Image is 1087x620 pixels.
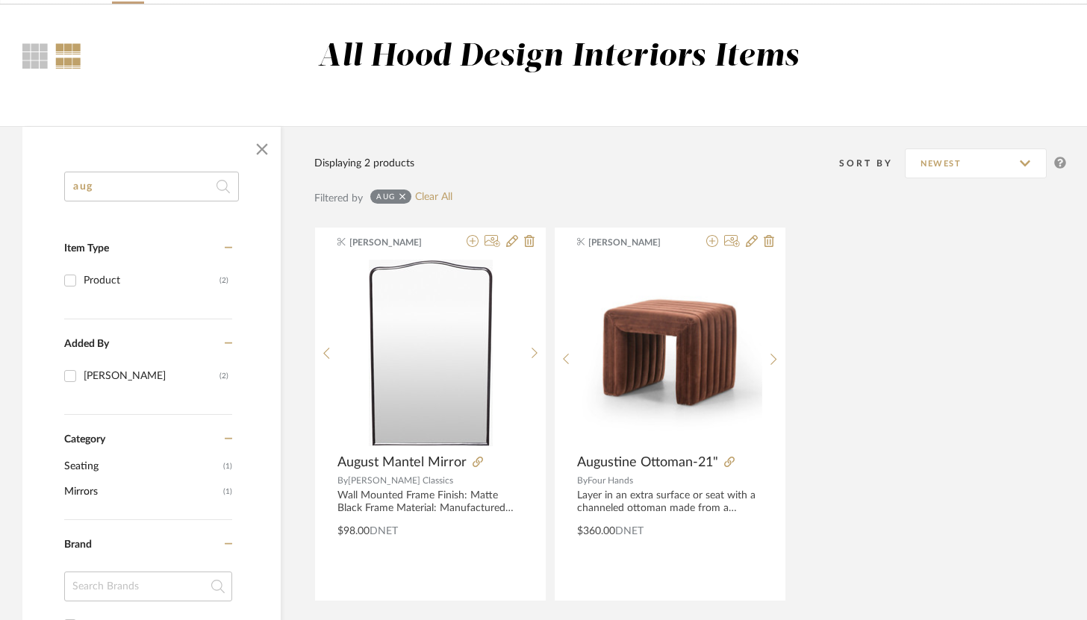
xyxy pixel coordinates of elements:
[223,480,232,504] span: (1)
[337,454,467,471] span: August Mantel Mirror
[376,192,396,201] div: aug
[64,454,219,479] span: Seating
[337,489,523,515] div: Wall Mounted Frame Finish: Matte Black Frame Material: Manufactured Wood
[577,489,763,515] div: Layer in an extra surface or seat with a channeled ottoman made from a velvety cotton blend.
[588,476,633,485] span: Four Hands
[577,260,762,445] img: Augustine Ottoman-21"
[223,454,232,478] span: (1)
[64,243,109,254] span: Item Type
[337,476,348,485] span: By
[370,526,398,536] span: DNET
[314,190,363,207] div: Filtered by
[64,539,92,550] span: Brand
[64,339,109,349] span: Added By
[64,572,232,601] input: Search Brands
[577,526,615,536] span: $360.00
[84,269,219,292] div: Product
[415,191,452,204] a: Clear All
[337,526,370,536] span: $98.00
[318,38,799,76] div: All Hood Design Interiors Items
[577,476,588,485] span: By
[84,364,219,388] div: [PERSON_NAME]
[348,476,453,485] span: [PERSON_NAME] Classics
[577,454,718,471] span: Augustine Ottoman-21"
[314,155,414,172] div: Displaying 2 products
[615,526,644,536] span: DNET
[349,236,443,249] span: [PERSON_NAME]
[219,364,228,388] div: (2)
[577,260,762,446] div: 0
[64,433,105,446] span: Category
[369,260,493,446] img: August Mantel Mirror
[219,269,228,292] div: (2)
[588,236,682,249] span: [PERSON_NAME]
[247,134,277,164] button: Close
[64,172,239,201] input: Search within 2 results
[64,479,219,504] span: Mirrors
[839,156,905,171] div: Sort By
